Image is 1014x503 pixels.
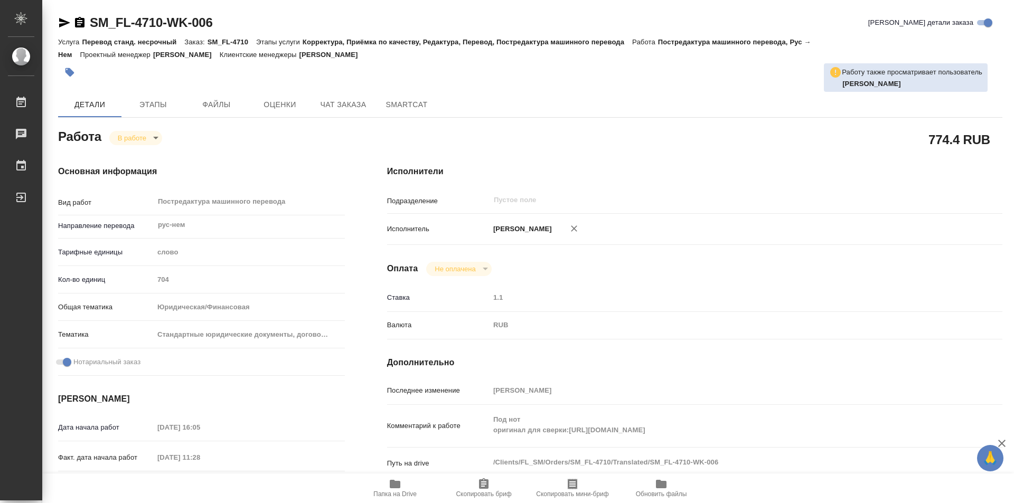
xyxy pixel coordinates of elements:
[490,316,951,334] div: RUB
[490,224,552,234] p: [PERSON_NAME]
[80,51,153,59] p: Проектный менеджер
[387,320,490,330] p: Валюта
[220,51,299,59] p: Клиентские менеджеры
[303,38,632,46] p: Корректура, Приёмка по качеству, Редактура, Перевод, Постредактура машинного перевода
[58,247,154,258] p: Тарифные единицы
[58,274,154,285] p: Кол-во единиц
[154,243,345,261] div: слово
[58,165,345,178] h4: Основная информация
[490,411,951,439] textarea: Под нот оригинал для сверки:[URL][DOMAIN_NAME]
[73,357,140,367] span: Нотариальный заказ
[64,98,115,111] span: Детали
[58,302,154,312] p: Общая тематика
[73,16,86,29] button: Скопировать ссылку
[387,262,418,275] h4: Оплата
[381,98,432,111] span: SmartCat
[562,217,586,240] button: Удалить исполнителя
[387,196,490,206] p: Подразделение
[387,224,490,234] p: Исполнитель
[981,447,999,469] span: 🙏
[426,262,491,276] div: В работе
[208,38,256,46] p: SM_FL-4710
[617,473,706,503] button: Обновить файлы
[58,126,101,145] h2: Работа
[154,298,345,316] div: Юридическая/Финансовая
[842,79,982,89] p: Баданян Артак
[154,272,345,287] input: Пустое поле
[373,490,417,498] span: Папка на Drive
[58,452,154,463] p: Факт. дата начала работ
[82,38,184,46] p: Перевод станд. несрочный
[490,383,951,398] input: Пустое поле
[636,490,687,498] span: Обновить файлы
[58,329,154,340] p: Тематика
[439,473,528,503] button: Скопировать бриф
[842,80,901,88] b: [PERSON_NAME]
[928,130,990,148] h2: 774.4 RUB
[58,221,154,231] p: Направление перевода
[299,51,366,59] p: [PERSON_NAME]
[387,165,1002,178] h4: Исполнители
[387,458,490,469] p: Путь на drive
[842,67,982,78] p: Работу также просматривает пользователь
[387,292,490,303] p: Ставка
[154,450,246,465] input: Пустое поле
[351,473,439,503] button: Папка на Drive
[154,420,246,435] input: Пустое поле
[191,98,242,111] span: Файлы
[109,131,162,145] div: В работе
[387,421,490,431] p: Комментарий к работе
[490,290,951,305] input: Пустое поле
[977,445,1003,471] button: 🙏
[154,326,345,344] div: Стандартные юридические документы, договоры, уставы
[58,61,81,84] button: Добавить тэг
[256,38,303,46] p: Этапы услуги
[58,393,345,405] h4: [PERSON_NAME]
[536,490,608,498] span: Скопировать мини-бриф
[868,17,973,28] span: [PERSON_NAME] детали заказа
[632,38,658,46] p: Работа
[255,98,305,111] span: Оценки
[115,134,149,143] button: В работе
[58,16,71,29] button: Скопировать ссылку для ЯМессенджера
[318,98,369,111] span: Чат заказа
[387,356,1002,369] h4: Дополнительно
[58,422,154,433] p: Дата начала работ
[90,15,213,30] a: SM_FL-4710-WK-006
[387,385,490,396] p: Последнее изменение
[490,453,951,471] textarea: /Clients/FL_SM/Orders/SM_FL-4710/Translated/SM_FL-4710-WK-006
[431,264,478,273] button: Не оплачена
[456,490,511,498] span: Скопировать бриф
[493,194,926,206] input: Пустое поле
[128,98,179,111] span: Этапы
[58,38,82,46] p: Услуга
[184,38,207,46] p: Заказ:
[153,51,220,59] p: [PERSON_NAME]
[58,197,154,208] p: Вид работ
[528,473,617,503] button: Скопировать мини-бриф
